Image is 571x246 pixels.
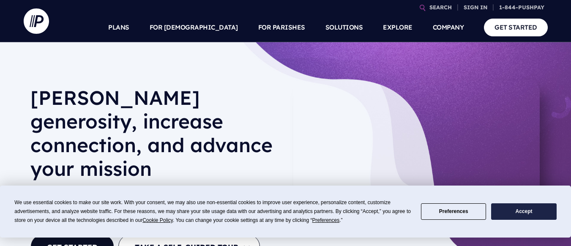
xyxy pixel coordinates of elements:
a: COMPANY [433,13,464,42]
a: FOR [DEMOGRAPHIC_DATA] [150,13,238,42]
a: GET STARTED [484,19,548,36]
span: Preferences [312,217,340,223]
button: Accept [491,203,556,220]
span: Cookie Policy [142,217,173,223]
a: EXPLORE [383,13,413,42]
h1: [PERSON_NAME] generosity, increase connection, and advance your mission [30,86,279,187]
a: PLANS [108,13,129,42]
button: Preferences [421,203,486,220]
div: We use essential cookies to make our site work. With your consent, we may also use non-essential ... [14,198,411,225]
a: SOLUTIONS [325,13,363,42]
a: FOR PARISHES [258,13,305,42]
